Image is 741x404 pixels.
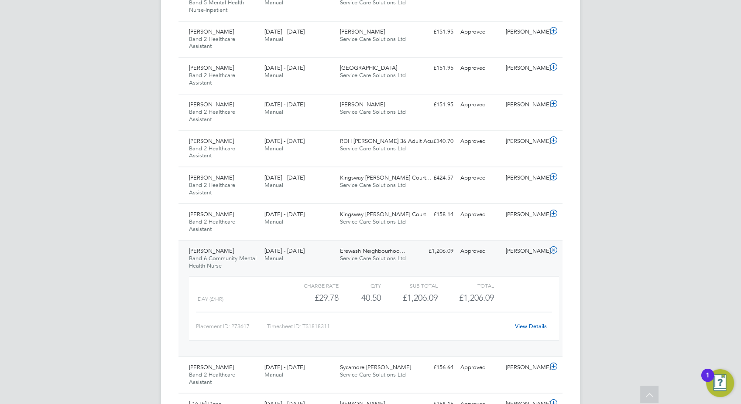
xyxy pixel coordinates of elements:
span: Service Care Solutions Ltd [340,370,406,378]
span: [PERSON_NAME] [189,247,234,254]
span: [DATE] - [DATE] [264,247,305,254]
span: [GEOGRAPHIC_DATA] [340,64,397,71]
span: Service Care Solutions Ltd [340,145,406,152]
div: Timesheet ID: TS1818311 [267,319,509,333]
div: Approved [457,360,502,374]
span: Manual [264,108,283,115]
div: £424.57 [412,170,457,185]
div: £29.78 [282,290,339,305]
div: [PERSON_NAME] [502,207,548,221]
div: Approved [457,244,502,258]
div: [PERSON_NAME] [502,244,548,258]
span: [DATE] - [DATE] [264,64,305,71]
span: [DATE] - [DATE] [264,363,305,370]
span: Band 2 Healthcare Assistant [189,217,235,232]
div: £151.95 [412,61,457,75]
span: Service Care Solutions Ltd [340,71,406,79]
span: [DATE] - [DATE] [264,173,305,181]
span: [DATE] - [DATE] [264,101,305,108]
div: £151.95 [412,25,457,39]
div: Approved [457,134,502,149]
button: Open Resource Center, 1 new notification [706,369,734,397]
div: Approved [457,61,502,75]
span: Sycamore [PERSON_NAME] [340,363,411,370]
div: [PERSON_NAME] [502,360,548,374]
span: Service Care Solutions Ltd [340,254,406,261]
div: Approved [457,98,502,112]
span: £1,206.09 [459,292,494,302]
span: Manual [264,35,283,43]
div: £158.14 [412,207,457,221]
div: Total [437,280,494,290]
a: View Details [515,322,547,329]
span: [DATE] - [DATE] [264,210,305,217]
span: [PERSON_NAME] [189,101,234,108]
div: [PERSON_NAME] [502,170,548,185]
span: Service Care Solutions Ltd [340,181,406,188]
div: Charge rate [282,280,339,290]
span: [DATE] - [DATE] [264,137,305,145]
div: [PERSON_NAME] [502,25,548,39]
span: [PERSON_NAME] [189,64,234,71]
span: Kingsway [PERSON_NAME] Court… [340,173,432,181]
span: Band 6 Community Mental Health Nurse [189,254,257,269]
div: 1 [706,375,710,387]
span: [DATE] - [DATE] [264,28,305,35]
span: Band 2 Healthcare Assistant [189,108,235,123]
span: Manual [264,145,283,152]
div: £140.70 [412,134,457,149]
span: Manual [264,181,283,188]
div: Sub Total [381,280,437,290]
span: Manual [264,217,283,225]
span: Erewash Neighbourhoo… [340,247,405,254]
span: [PERSON_NAME] [189,210,234,217]
div: [PERSON_NAME] [502,61,548,75]
div: £1,206.09 [412,244,457,258]
div: £1,206.09 [381,290,437,305]
div: Approved [457,25,502,39]
span: Kingsway [PERSON_NAME] Court… [340,210,432,217]
div: Approved [457,170,502,185]
span: [PERSON_NAME] [189,28,234,35]
div: 40.50 [339,290,381,305]
span: RDH [PERSON_NAME] 36 Adult Acu… [340,137,439,145]
span: [PERSON_NAME] [340,101,385,108]
span: Band 2 Healthcare Assistant [189,181,235,196]
div: £151.95 [412,98,457,112]
div: [PERSON_NAME] [502,98,548,112]
span: [PERSON_NAME] [189,173,234,181]
span: [PERSON_NAME] [189,363,234,370]
span: Service Care Solutions Ltd [340,108,406,115]
div: [PERSON_NAME] [502,134,548,149]
span: Band 2 Healthcare Assistant [189,370,235,385]
span: Band 2 Healthcare Assistant [189,71,235,86]
div: £156.64 [412,360,457,374]
span: [PERSON_NAME] [340,28,385,35]
span: Band 2 Healthcare Assistant [189,145,235,160]
span: Service Care Solutions Ltd [340,217,406,225]
div: Placement ID: 273617 [196,319,267,333]
span: Manual [264,71,283,79]
span: Manual [264,254,283,261]
span: Day (£/HR) [198,295,223,302]
span: [PERSON_NAME] [189,137,234,145]
span: Band 2 Healthcare Assistant [189,35,235,50]
span: Manual [264,370,283,378]
span: Service Care Solutions Ltd [340,35,406,43]
div: QTY [339,280,381,290]
div: Approved [457,207,502,221]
